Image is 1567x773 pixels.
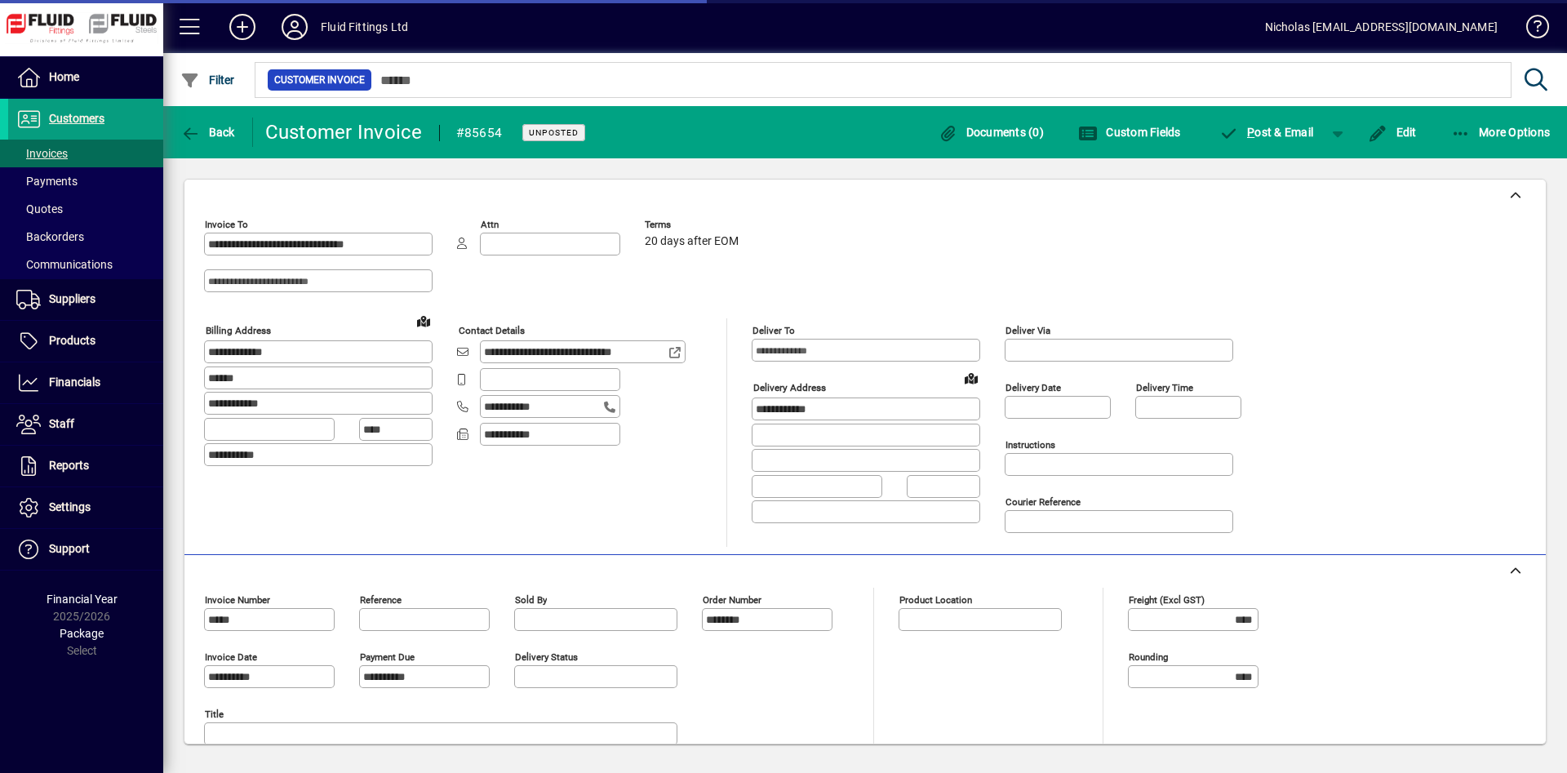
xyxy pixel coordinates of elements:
mat-label: Instructions [1005,439,1055,451]
span: Terms [645,220,743,230]
span: Customers [49,112,104,125]
span: Financial Year [47,593,118,606]
span: Edit [1368,126,1417,139]
div: #85654 [456,120,503,146]
span: Reports [49,459,89,472]
a: Support [8,529,163,570]
mat-label: Product location [899,594,972,606]
mat-label: Delivery time [1136,382,1193,393]
mat-label: Order number [703,594,761,606]
span: Support [49,542,90,555]
mat-label: Deliver via [1005,325,1050,336]
div: Customer Invoice [265,119,423,145]
span: P [1247,126,1254,139]
span: Communications [16,258,113,271]
a: View on map [958,365,984,391]
button: Profile [269,12,321,42]
button: Add [216,12,269,42]
span: Filter [180,73,235,87]
a: Quotes [8,195,163,223]
span: Package [60,627,104,640]
span: Back [180,126,235,139]
a: Settings [8,487,163,528]
span: Home [49,70,79,83]
span: Suppliers [49,292,95,305]
span: Quotes [16,202,63,215]
mat-label: Deliver To [752,325,795,336]
button: More Options [1447,118,1555,147]
a: Backorders [8,223,163,251]
div: Nicholas [EMAIL_ADDRESS][DOMAIN_NAME] [1265,14,1498,40]
a: Financials [8,362,163,403]
mat-label: Rounding [1129,651,1168,663]
a: Staff [8,404,163,445]
a: Communications [8,251,163,278]
button: Back [176,118,239,147]
span: Backorders [16,230,84,243]
button: Filter [176,65,239,95]
span: ost & Email [1219,126,1314,139]
a: Home [8,57,163,98]
span: Products [49,334,95,347]
span: Financials [49,375,100,389]
span: Customer Invoice [274,72,365,88]
a: Reports [8,446,163,486]
mat-label: Payment due [360,651,415,663]
button: Documents (0) [934,118,1048,147]
span: Payments [16,175,78,188]
mat-label: Sold by [515,594,547,606]
span: Custom Fields [1078,126,1181,139]
mat-label: Delivery date [1005,382,1061,393]
span: Unposted [529,127,579,138]
button: Post & Email [1211,118,1322,147]
button: Custom Fields [1074,118,1185,147]
a: Products [8,321,163,362]
span: Documents (0) [938,126,1044,139]
span: 20 days after EOM [645,235,739,248]
span: Staff [49,417,74,430]
div: Fluid Fittings Ltd [321,14,408,40]
span: More Options [1451,126,1551,139]
a: Invoices [8,140,163,167]
mat-label: Delivery status [515,651,578,663]
mat-label: Title [205,709,224,720]
button: Edit [1364,118,1421,147]
a: Knowledge Base [1514,3,1547,56]
mat-label: Reference [360,594,402,606]
a: Suppliers [8,279,163,320]
mat-label: Invoice To [205,219,248,230]
mat-label: Courier Reference [1005,496,1081,508]
span: Invoices [16,147,68,160]
a: View on map [411,308,437,334]
mat-label: Freight (excl GST) [1129,594,1205,606]
span: Settings [49,500,91,513]
mat-label: Attn [481,219,499,230]
mat-label: Invoice number [205,594,270,606]
app-page-header-button: Back [163,118,253,147]
mat-label: Invoice date [205,651,257,663]
a: Payments [8,167,163,195]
